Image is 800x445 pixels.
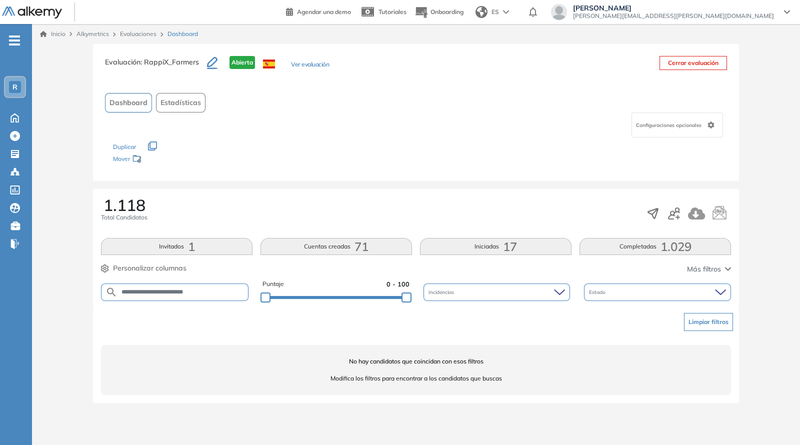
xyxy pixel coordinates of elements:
span: Tutoriales [378,8,406,15]
span: Dashboard [109,97,147,108]
span: R [12,83,17,91]
span: Incidencias [428,288,456,296]
button: Cerrar evaluación [659,56,727,70]
i: - [9,39,20,41]
button: Dashboard [105,93,152,112]
span: Estadísticas [160,97,201,108]
span: Dashboard [167,29,198,38]
span: 1.118 [103,197,145,213]
img: world [475,6,487,18]
button: Estadísticas [156,93,205,112]
span: No hay candidatos que coincidan con esos filtros [101,357,731,366]
button: Personalizar columnas [101,263,186,273]
span: Abierta [229,56,255,69]
span: Total Candidatos [101,213,147,222]
span: Personalizar columnas [113,263,186,273]
span: 0 - 100 [386,279,409,289]
button: Iniciadas17 [420,238,571,255]
div: Estado [584,283,731,301]
span: Estado [589,288,607,296]
a: Inicio [40,29,65,38]
div: Configuraciones opcionales [631,112,723,137]
a: Evaluaciones [120,30,156,37]
span: [PERSON_NAME] [573,4,774,12]
div: Mover [113,150,213,169]
img: Logo [2,6,62,19]
span: Configuraciones opcionales [636,121,703,129]
button: Limpiar filtros [684,313,733,331]
span: ES [491,7,499,16]
span: Más filtros [687,264,721,274]
button: Ver evaluación [291,60,329,70]
span: Duplicar [113,143,136,150]
span: Puntaje [262,279,284,289]
span: Modifica los filtros para encontrar a los candidatos que buscas [101,374,731,383]
span: Onboarding [430,8,463,15]
span: : RappiX_Farmers [140,57,199,66]
button: Onboarding [414,1,463,23]
button: Completadas1.029 [579,238,731,255]
span: [PERSON_NAME][EMAIL_ADDRESS][PERSON_NAME][DOMAIN_NAME] [573,12,774,20]
button: Cuentas creadas71 [260,238,412,255]
img: ESP [263,59,275,68]
button: Invitados1 [101,238,252,255]
span: Alkymetrics [76,30,109,37]
img: arrow [503,10,509,14]
div: Incidencias [423,283,570,301]
button: Más filtros [687,264,731,274]
a: Agendar una demo [286,5,351,17]
h3: Evaluación [105,56,207,77]
img: SEARCH_ALT [105,286,117,298]
span: Agendar una demo [297,8,351,15]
